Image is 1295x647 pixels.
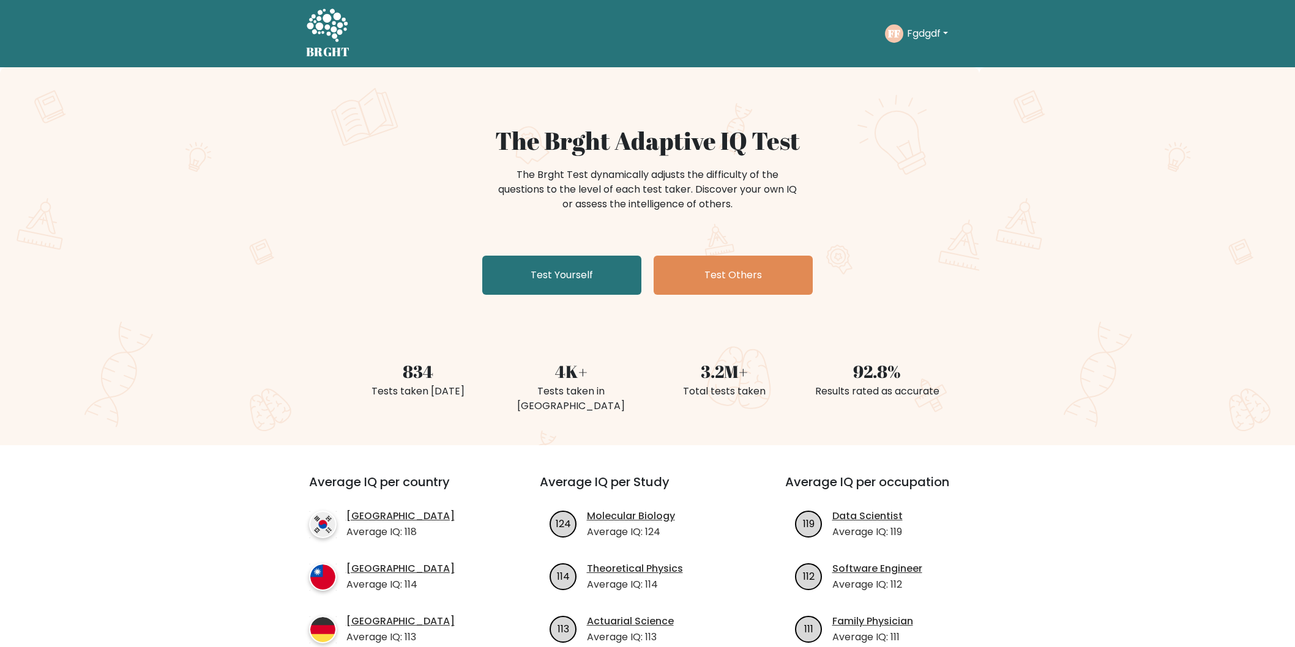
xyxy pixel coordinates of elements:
[587,630,674,645] p: Average IQ: 113
[494,168,801,212] div: The Brght Test dynamically adjusts the difficulty of the questions to the level of each test take...
[346,525,455,539] p: Average IQ: 118
[832,614,913,629] a: Family Physician
[808,358,946,384] div: 92.8%
[346,630,455,645] p: Average IQ: 113
[502,384,640,413] div: Tests taken in [GEOGRAPHIC_DATA]
[309,475,496,504] h3: Average IQ per country
[803,569,815,583] text: 112
[346,614,455,629] a: [GEOGRAPHIC_DATA]
[306,5,350,62] a: BRGHT
[349,384,487,399] div: Tests taken [DATE]
[309,563,337,591] img: country
[903,26,952,42] button: Fgdgdf
[502,358,640,384] div: 4K+
[558,621,569,635] text: 113
[654,256,813,295] a: Test Others
[587,561,683,576] a: Theoretical Physics
[306,45,350,59] h5: BRGHT
[346,577,455,592] p: Average IQ: 114
[587,614,674,629] a: Actuarial Science
[832,525,903,539] p: Average IQ: 119
[482,256,641,295] a: Test Yourself
[309,616,337,643] img: country
[557,569,570,583] text: 114
[655,384,793,399] div: Total tests taken
[309,511,337,538] img: country
[346,509,455,523] a: [GEOGRAPHIC_DATA]
[346,561,455,576] a: [GEOGRAPHIC_DATA]
[587,525,675,539] p: Average IQ: 124
[556,516,571,530] text: 124
[803,516,815,530] text: 119
[587,577,683,592] p: Average IQ: 114
[888,26,900,40] text: FF
[540,475,756,504] h3: Average IQ per Study
[832,561,922,576] a: Software Engineer
[832,577,922,592] p: Average IQ: 112
[804,621,813,635] text: 111
[655,358,793,384] div: 3.2M+
[785,475,1001,504] h3: Average IQ per occupation
[349,126,946,155] h1: The Brght Adaptive IQ Test
[832,630,913,645] p: Average IQ: 111
[349,358,487,384] div: 834
[808,384,946,399] div: Results rated as accurate
[587,509,675,523] a: Molecular Biology
[832,509,903,523] a: Data Scientist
